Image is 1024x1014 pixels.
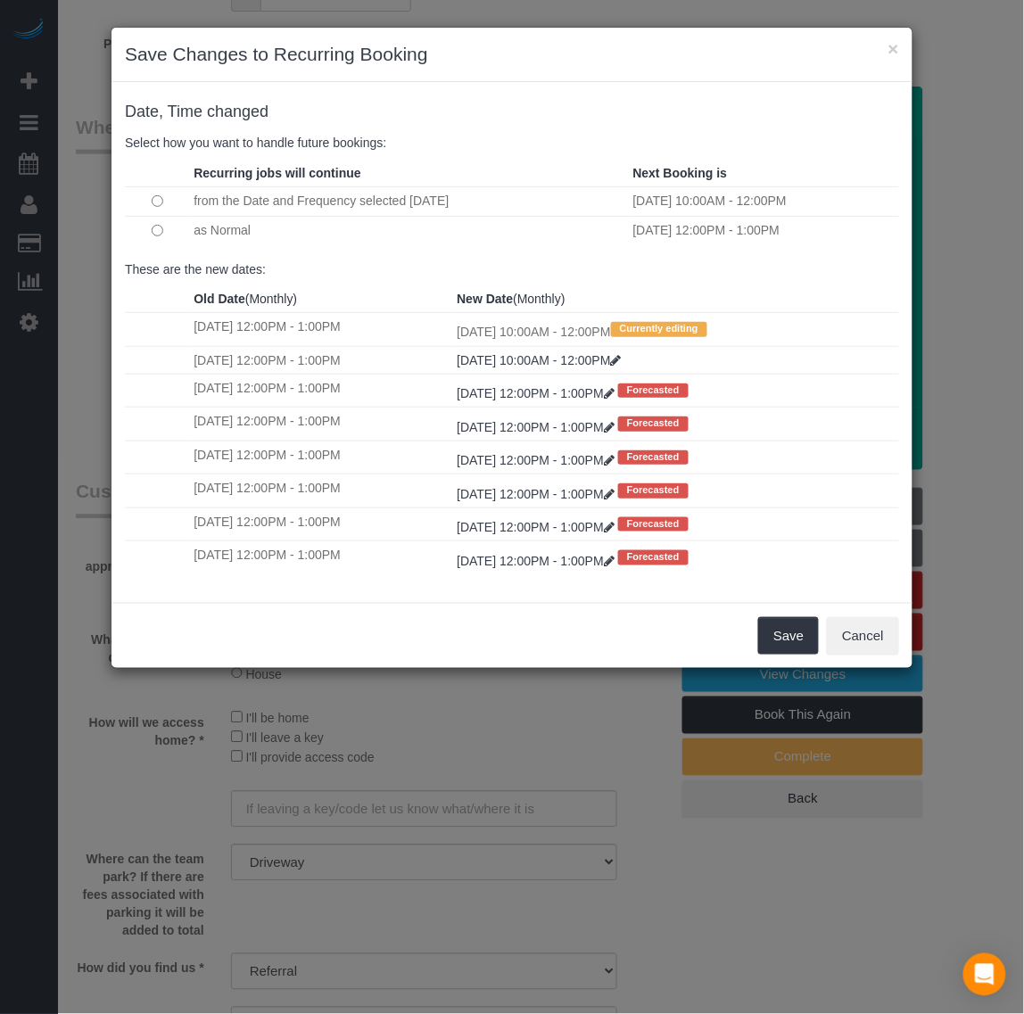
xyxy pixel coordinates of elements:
[611,322,707,336] span: Currently editing
[457,420,618,434] a: [DATE] 12:00PM - 1:00PM
[758,617,819,655] button: Save
[125,103,899,121] h4: changed
[629,216,899,245] td: [DATE] 12:00PM - 1:00PM
[452,285,899,313] th: (Monthly)
[189,216,628,245] td: as Normal
[618,483,689,498] span: Forecasted
[452,313,899,346] td: [DATE] 10:00AM - 12:00PM
[457,554,618,568] a: [DATE] 12:00PM - 1:00PM
[457,487,618,501] a: [DATE] 12:00PM - 1:00PM
[457,353,621,367] a: [DATE] 10:00AM - 12:00PM
[189,285,452,313] th: (Monthly)
[189,374,452,407] td: [DATE] 12:00PM - 1:00PM
[194,292,245,306] strong: Old Date
[194,166,360,180] strong: Recurring jobs will continue
[125,41,899,68] h3: Save Changes to Recurring Booking
[189,474,452,507] td: [DATE] 12:00PM - 1:00PM
[888,39,899,58] button: ×
[457,453,618,467] a: [DATE] 12:00PM - 1:00PM
[633,166,728,180] strong: Next Booking is
[189,186,628,216] td: from the Date and Frequency selected [DATE]
[618,550,689,565] span: Forecasted
[457,386,618,400] a: [DATE] 12:00PM - 1:00PM
[189,541,452,574] td: [DATE] 12:00PM - 1:00PM
[189,507,452,540] td: [DATE] 12:00PM - 1:00PM
[629,186,899,216] td: [DATE] 10:00AM - 12:00PM
[618,450,689,465] span: Forecasted
[457,292,513,306] strong: New Date
[125,103,202,120] span: Date, Time
[963,953,1006,996] div: Open Intercom Messenger
[618,517,689,532] span: Forecasted
[189,313,452,346] td: [DATE] 12:00PM - 1:00PM
[125,134,899,152] p: Select how you want to handle future bookings:
[618,416,689,431] span: Forecasted
[457,520,618,534] a: [DATE] 12:00PM - 1:00PM
[827,617,899,655] button: Cancel
[618,383,689,398] span: Forecasted
[189,346,452,374] td: [DATE] 12:00PM - 1:00PM
[189,408,452,441] td: [DATE] 12:00PM - 1:00PM
[189,441,452,474] td: [DATE] 12:00PM - 1:00PM
[125,260,899,278] p: These are the new dates:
